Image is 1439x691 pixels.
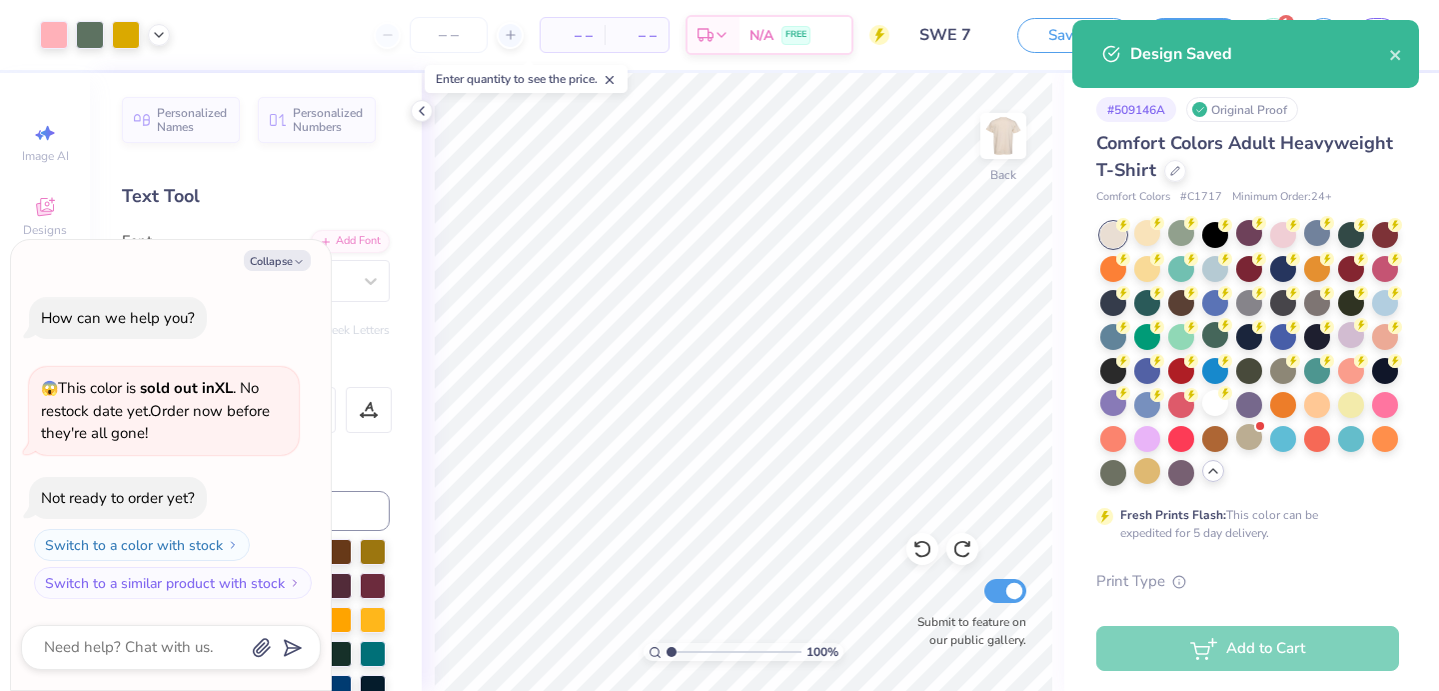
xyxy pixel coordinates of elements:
label: Submit to feature on our public gallery. [906,613,1026,649]
div: Not ready to order yet? [41,488,195,508]
span: 😱 [41,379,58,398]
img: Back [983,116,1023,156]
span: FREE [785,28,806,42]
span: # C1717 [1180,189,1222,206]
div: How can we help you? [41,308,195,328]
span: – – [553,25,593,46]
div: Text Tool [122,183,390,210]
input: Untitled Design [904,15,1002,55]
span: Comfort Colors Adult Heavyweight T-Shirt [1096,131,1393,182]
img: Switch to a similar product with stock [289,577,301,589]
div: This color can be expedited for 5 day delivery. [1120,506,1366,542]
div: Enter quantity to see the price. [425,65,628,93]
input: – – [410,17,488,53]
button: Switch to a similar product with stock [34,567,312,599]
strong: sold out in XL [140,378,233,398]
label: Font [122,230,152,253]
div: Add Font [311,230,390,253]
div: # 509146A [1096,97,1176,122]
div: Design Saved [1130,42,1389,66]
button: close [1389,42,1403,66]
strong: Fresh Prints Flash: [1120,507,1226,523]
div: Print Type [1096,570,1399,593]
span: Minimum Order: 24 + [1232,189,1332,206]
div: Original Proof [1186,97,1298,122]
button: Switch to a color with stock [34,529,250,561]
span: Personalized Names [157,106,228,134]
button: Collapse [244,250,311,271]
span: – – [617,25,657,46]
span: N/A [749,25,773,46]
span: Designs [23,222,67,238]
span: Comfort Colors [1096,189,1170,206]
span: 1 [1278,15,1294,31]
span: Image AI [22,148,69,164]
div: Back [990,166,1016,184]
span: This color is . No restock date yet. Order now before they're all gone! [41,378,270,443]
button: Save as [1017,18,1131,53]
img: Switch to a color with stock [227,539,239,551]
span: 100 % [806,643,838,661]
span: Personalized Numbers [293,106,364,134]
